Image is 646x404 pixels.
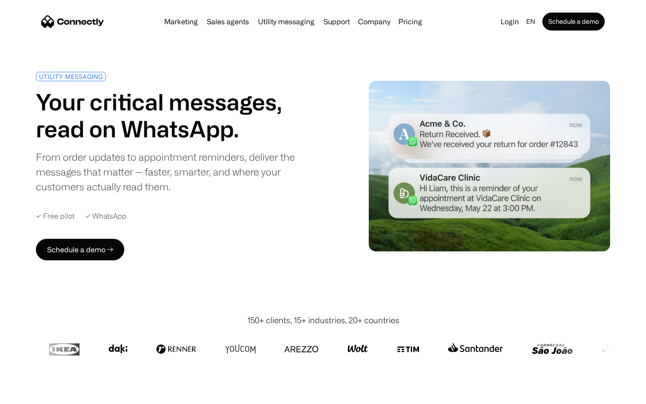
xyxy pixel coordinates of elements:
h1: Your critical messages, read on WhatsApp. [36,88,319,142]
div: ✓ Free pilot [36,212,74,220]
ul: Language list [18,388,54,401]
a: Schedule a demo [542,13,605,31]
a: Support [320,18,354,25]
a: home [41,15,104,28]
div: Company [355,15,393,28]
div: ✓ WhatsApp [85,212,127,220]
aside: Language selected: English [9,387,54,401]
div: Company [358,15,390,28]
a: Marketing [161,18,201,25]
a: Sales agents [203,18,253,25]
a: Schedule a demo → [36,239,124,260]
div: UTILITY MESSAGING [39,73,103,80]
a: Login [497,15,523,28]
div: From order updates to appointment reminders, deliver the messages that matter — faster, smarter, ... [36,149,319,194]
a: Pricing [395,18,426,25]
div: en [523,15,541,28]
div: en [526,15,535,28]
a: Utility messaging [254,18,318,25]
div: 150+ clients, 15+ industries, 20+ countries [247,314,399,326]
